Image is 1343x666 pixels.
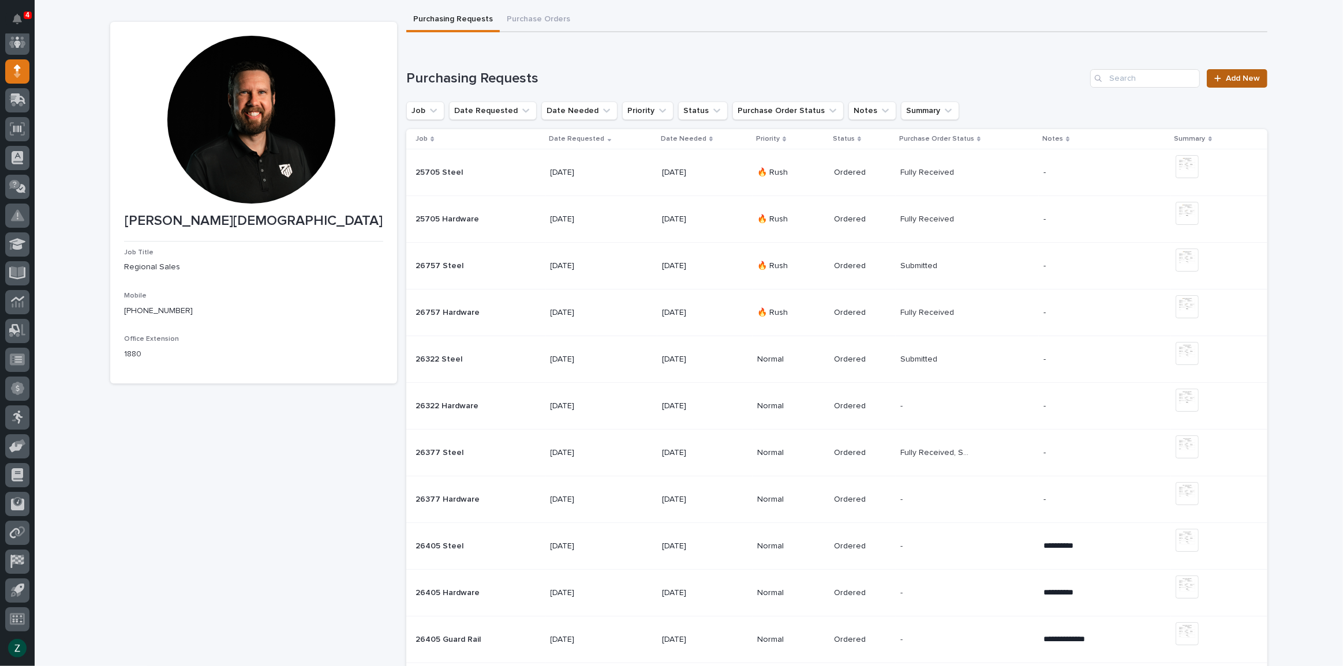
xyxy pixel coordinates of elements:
button: Date Needed [541,101,618,120]
p: Ordered [834,308,891,318]
p: [DATE] [662,541,734,551]
a: Add New [1207,69,1267,88]
p: 🔥 Rush [757,168,825,178]
p: [DATE] [551,635,623,645]
p: 4 [25,11,29,19]
p: Ordered [834,588,891,598]
span: Mobile [124,292,147,299]
p: 🔥 Rush [757,261,825,271]
p: - [1043,168,1116,178]
tr: 26377 Steel26377 Steel [DATE][DATE]NormalOrderedFully Received, SubmittedFully Received, Submitted - [406,430,1267,476]
p: Ordered [834,401,891,411]
span: Job Title [124,249,154,256]
p: Submitted [900,352,940,364]
p: Normal [757,401,825,411]
p: Summary [1174,133,1206,145]
p: - [900,492,905,505]
p: [DATE] [662,495,734,505]
p: Ordered [834,635,891,645]
button: Purchase Orders [500,8,577,32]
p: - [900,399,905,411]
input: Search [1090,69,1200,88]
p: Ordered [834,495,891,505]
p: Fully Received [900,165,956,178]
p: Normal [757,495,825,505]
div: Notifications4 [14,14,29,32]
p: Job [416,133,428,145]
tr: 26377 Hardware26377 Hardware [DATE][DATE]NormalOrdered-- - [406,476,1267,523]
p: 26322 Steel [416,352,465,364]
p: Ordered [834,215,891,224]
p: [DATE] [662,588,734,598]
p: 26405 Hardware [416,586,482,598]
p: - [900,586,905,598]
p: 25705 Steel [416,165,465,178]
button: Priority [622,101,674,120]
p: [DATE] [551,168,623,178]
h1: Purchasing Requests [406,70,1086,87]
span: Office Extension [124,336,179,343]
p: - [900,633,905,645]
p: 25705 Hardware [416,212,481,224]
p: [DATE] [551,448,623,458]
tr: 26757 Steel26757 Steel [DATE][DATE]🔥 RushOrderedSubmittedSubmitted - [406,243,1267,289]
p: 26377 Hardware [416,492,482,505]
p: [DATE] [662,401,734,411]
p: [DATE] [551,261,623,271]
p: [DATE] [662,635,734,645]
p: Regional Sales [124,261,383,273]
p: 26322 Hardware [416,399,481,411]
p: [DATE] [662,168,734,178]
p: Normal [757,355,825,364]
p: Fully Received [900,212,956,224]
a: [PHONE_NUMBER] [124,307,193,315]
tr: 25705 Steel25705 Steel [DATE][DATE]🔥 RushOrderedFully ReceivedFully Received - [406,149,1267,196]
p: Fully Received [900,306,956,318]
button: users-avatar [5,636,29,660]
p: Purchase Order Status [899,133,974,145]
p: Ordered [834,448,891,458]
button: Purchasing Requests [406,8,500,32]
button: Notes [848,101,896,120]
p: Ordered [834,541,891,551]
p: 26405 Guard Rail [416,633,483,645]
p: 26405 Steel [416,539,466,551]
p: 1880 [124,348,383,360]
span: Add New [1226,74,1260,82]
p: - [1043,495,1116,505]
tr: 26405 Guard Rail26405 Guard Rail [DATE][DATE]NormalOrdered-- **** **** **** [406,616,1267,663]
tr: 26405 Hardware26405 Hardware [DATE][DATE]NormalOrdered-- **** ***** [406,570,1267,616]
button: Status [678,101,728,120]
tr: 25705 Hardware25705 Hardware [DATE][DATE]🔥 RushOrderedFully ReceivedFully Received - [406,196,1267,243]
p: [DATE] [551,355,623,364]
button: Purchase Order Status [732,101,844,120]
p: - [1043,448,1116,458]
p: - [1043,261,1116,271]
p: Normal [757,588,825,598]
p: Date Needed [661,133,706,145]
p: Normal [757,635,825,645]
button: Notifications [5,7,29,31]
p: [DATE] [662,355,734,364]
p: Status [833,133,855,145]
p: Ordered [834,261,891,271]
p: 🔥 Rush [757,308,825,318]
p: 26377 Steel [416,446,466,458]
button: Summary [901,101,959,120]
p: Ordered [834,168,891,178]
p: Ordered [834,355,891,364]
p: [DATE] [551,308,623,318]
p: - [1043,355,1116,364]
tr: 26757 Hardware26757 Hardware [DATE][DATE]🔥 RushOrderedFully ReceivedFully Received - [406,289,1267,336]
p: [DATE] [551,541,623,551]
p: Normal [757,541,825,551]
p: [DATE] [551,588,623,598]
p: [DATE] [551,401,623,411]
p: [DATE] [551,215,623,224]
p: [DATE] [662,448,734,458]
p: 26757 Steel [416,259,466,271]
p: - [1043,215,1116,224]
p: [DATE] [662,308,734,318]
p: Notes [1042,133,1063,145]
